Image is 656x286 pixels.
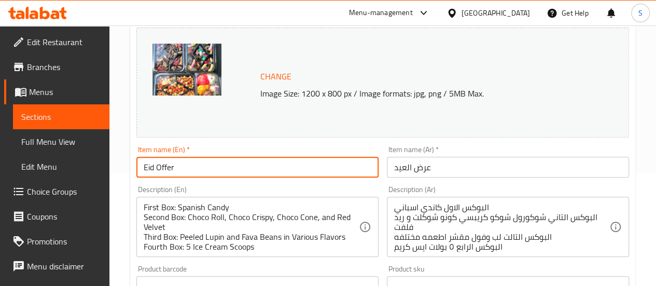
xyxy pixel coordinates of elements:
span: Choice Groups [27,185,101,198]
a: Branches [4,55,109,79]
textarea: First Box: Spanish Candy Second Box: Choco Roll, Choco Crispy, Choco Cone, and Red Velvet Third B... [144,202,359,252]
a: Choice Groups [4,179,109,204]
span: Branches [27,61,101,73]
span: Edit Menu [21,160,101,173]
span: Change [260,69,291,84]
a: Full Menu View [13,129,109,154]
p: Image Size: 1200 x 800 px / Image formats: jpg, png / 5MB Max. [256,87,602,100]
div: Menu-management [349,7,413,19]
a: Edit Menu [13,154,109,179]
span: Edit Restaurant [27,36,101,48]
span: S [638,7,643,19]
span: Coupons [27,210,101,223]
img: mmw_638841646546113579 [152,44,221,96]
span: Sections [21,111,101,123]
a: Coupons [4,204,109,229]
span: Full Menu View [21,135,101,148]
div: [GEOGRAPHIC_DATA] [462,7,530,19]
span: Menu disclaimer [27,260,101,273]
button: Change [256,66,296,87]
input: Enter name En [136,157,379,178]
a: Promotions [4,229,109,254]
a: Sections [13,104,109,129]
span: Promotions [27,235,101,248]
input: Enter name Ar [387,157,629,178]
span: Menus [29,86,101,98]
textarea: البوكس الاول كاندي اسباني البوكس التاني شوكورول شوكو كريبسي كونو شوكلت و ريد فلفت البوكس التالت ل... [394,202,609,252]
a: Menus [4,79,109,104]
a: Edit Restaurant [4,30,109,55]
a: Menu disclaimer [4,254,109,279]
